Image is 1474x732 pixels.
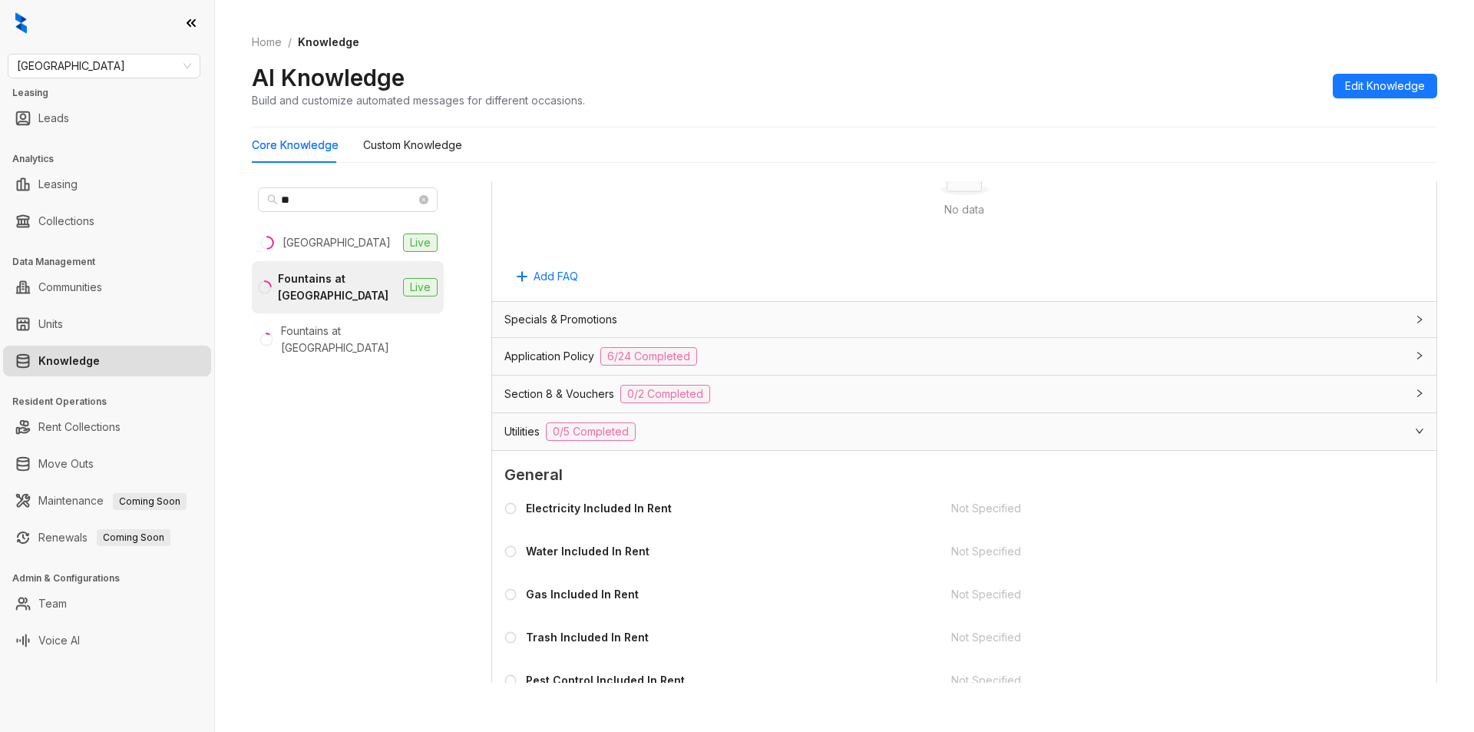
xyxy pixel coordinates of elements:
[283,234,391,251] div: [GEOGRAPHIC_DATA]
[38,625,80,656] a: Voice AI
[38,449,94,479] a: Move Outs
[298,35,359,48] span: Knowledge
[504,311,617,328] span: Specials & Promotions
[951,672,1380,689] div: Not Specified
[3,169,211,200] li: Leasing
[3,309,211,340] li: Units
[534,268,578,285] span: Add FAQ
[526,500,672,517] div: Electricity Included In Rent
[419,195,428,204] span: close-circle
[97,529,170,546] span: Coming Soon
[278,270,397,304] div: Fountains at [GEOGRAPHIC_DATA]
[526,672,805,689] div: Pest Control Included In Rent
[526,543,649,560] div: Water Included In Rent
[3,449,211,479] li: Move Outs
[504,264,590,289] button: Add FAQ
[3,588,211,619] li: Team
[3,272,211,303] li: Communities
[12,395,214,409] h3: Resident Operations
[600,347,697,366] span: 6/24 Completed
[1415,351,1424,360] span: collapsed
[252,92,585,108] div: Build and customize automated messages for different occasions.
[1345,78,1425,94] span: Edit Knowledge
[951,586,1380,603] div: Not Specified
[252,63,405,92] h2: AI Knowledge
[267,194,278,205] span: search
[3,103,211,134] li: Leads
[546,422,636,441] span: 0/5 Completed
[249,34,285,51] a: Home
[1415,389,1424,398] span: collapsed
[38,588,67,619] a: Team
[1415,426,1424,436] span: expanded
[492,376,1436,412] div: Section 8 & Vouchers0/2 Completed
[492,338,1436,375] div: Application Policy6/24 Completed
[403,278,438,296] span: Live
[951,629,1380,646] div: Not Specified
[504,423,540,440] span: Utilities
[504,386,614,402] span: Section 8 & Vouchers
[281,323,438,356] div: Fountains at [GEOGRAPHIC_DATA]
[1333,74,1437,98] button: Edit Knowledge
[492,413,1436,450] div: Utilities0/5 Completed
[951,543,1380,560] div: Not Specified
[3,346,211,376] li: Knowledge
[620,385,710,403] span: 0/2 Completed
[1415,315,1424,324] span: collapsed
[504,463,1424,487] span: General
[38,103,69,134] a: Leads
[492,302,1436,337] div: Specials & Promotions
[3,625,211,656] li: Voice AI
[526,586,639,603] div: Gas Included In Rent
[12,86,214,100] h3: Leasing
[951,500,1380,517] div: Not Specified
[288,34,292,51] li: /
[38,272,102,303] a: Communities
[252,137,339,154] div: Core Knowledge
[523,201,1406,218] div: No data
[3,485,211,516] li: Maintenance
[38,309,63,340] a: Units
[15,12,27,34] img: logo
[38,206,94,237] a: Collections
[113,493,187,510] span: Coming Soon
[17,55,191,78] span: Fairfield
[12,571,214,585] h3: Admin & Configurations
[38,412,121,442] a: Rent Collections
[38,522,170,553] a: RenewalsComing Soon
[38,169,78,200] a: Leasing
[3,522,211,553] li: Renewals
[12,152,214,166] h3: Analytics
[403,234,438,252] span: Live
[38,346,100,376] a: Knowledge
[3,206,211,237] li: Collections
[363,137,462,154] div: Custom Knowledge
[526,629,649,646] div: Trash Included In Rent
[504,348,594,365] span: Application Policy
[3,412,211,442] li: Rent Collections
[12,255,214,269] h3: Data Management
